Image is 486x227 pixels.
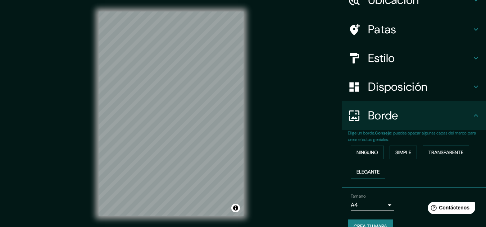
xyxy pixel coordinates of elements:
font: Ninguno [356,149,378,156]
font: Disposición [368,79,427,94]
canvas: Mapa [99,11,244,216]
font: Elige un borde. [348,130,375,136]
button: Elegante [351,165,385,179]
div: Patas [342,15,486,44]
font: Transparente [428,149,463,156]
font: : puedes opacar algunas capas del marco para crear efectos geniales. [348,130,476,142]
font: Estilo [368,51,395,66]
button: Simple [390,146,417,159]
button: Activar o desactivar atribución [231,204,240,212]
div: Estilo [342,44,486,72]
div: Borde [342,101,486,130]
font: Consejo [375,130,391,136]
font: Patas [368,22,396,37]
iframe: Lanzador de widgets de ayuda [422,199,478,219]
div: A4 [351,199,394,211]
font: Elegante [356,169,380,175]
font: Tamaño [351,193,365,199]
button: Ninguno [351,146,384,159]
font: Simple [395,149,411,156]
button: Transparente [423,146,469,159]
div: Disposición [342,72,486,101]
font: A4 [351,201,358,209]
font: Borde [368,108,398,123]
